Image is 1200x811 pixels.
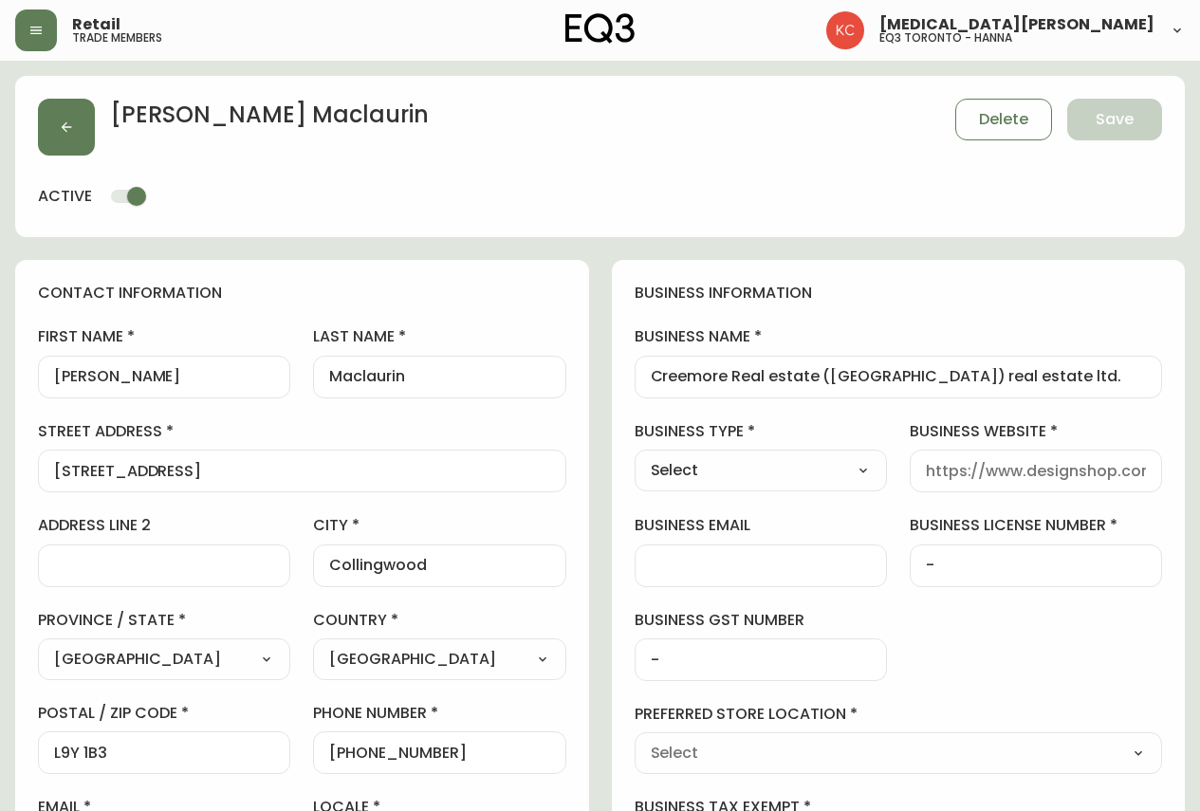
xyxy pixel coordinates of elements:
[313,326,565,347] label: last name
[38,610,290,631] label: province / state
[38,326,290,347] label: first name
[110,99,429,140] h2: [PERSON_NAME] Maclaurin
[635,704,1163,725] label: preferred store location
[879,32,1012,44] h5: eq3 toronto - hanna
[313,610,565,631] label: country
[38,421,566,442] label: street address
[38,703,290,724] label: postal / zip code
[635,283,1163,304] h4: business information
[635,515,887,536] label: business email
[979,109,1028,130] span: Delete
[565,13,636,44] img: logo
[826,11,864,49] img: 6487344ffbf0e7f3b216948508909409
[910,515,1162,536] label: business license number
[313,515,565,536] label: city
[38,186,92,207] h4: active
[879,17,1154,32] span: [MEDICAL_DATA][PERSON_NAME]
[38,283,566,304] h4: contact information
[910,421,1162,442] label: business website
[313,703,565,724] label: phone number
[955,99,1052,140] button: Delete
[72,17,120,32] span: Retail
[38,515,290,536] label: address line 2
[635,421,887,442] label: business type
[926,462,1146,480] input: https://www.designshop.com
[72,32,162,44] h5: trade members
[635,326,1163,347] label: business name
[635,610,887,631] label: business gst number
